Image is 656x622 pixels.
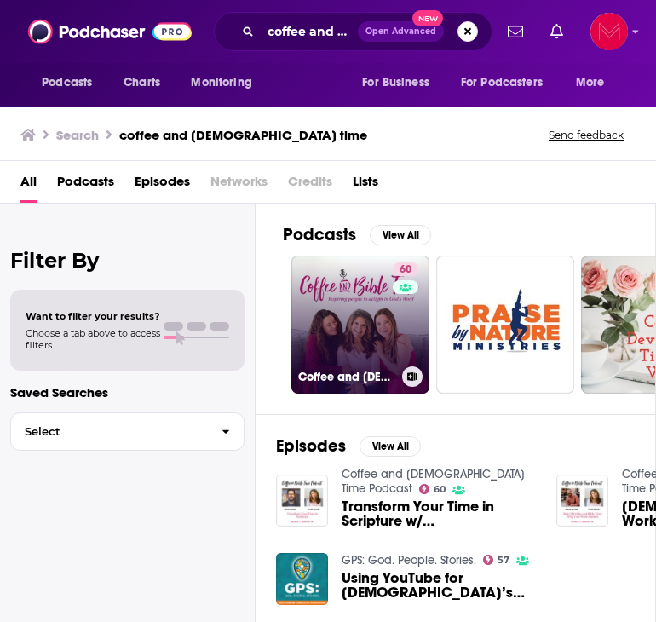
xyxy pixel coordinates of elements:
[276,475,328,527] img: Transform Your Time in Scripture w/ Philip Nation│Coffee & Bible Time
[283,224,431,245] a: PodcastsView All
[276,435,421,457] a: EpisodesView All
[26,327,160,351] span: Choose a tab above to access filters.
[564,66,626,99] button: open menu
[461,71,543,95] span: For Podcasters
[353,168,378,203] a: Lists
[498,556,509,564] span: 57
[590,13,628,50] button: Show profile menu
[291,256,429,394] a: 60Coffee and [DEMOGRAPHIC_DATA] Time Podcast
[135,168,190,203] a: Episodes
[112,66,170,99] a: Charts
[179,66,273,99] button: open menu
[576,71,605,95] span: More
[288,168,332,203] span: Credits
[119,127,367,143] h3: coffee and [DEMOGRAPHIC_DATA] time
[214,12,492,51] div: Search podcasts, credits, & more...
[358,21,444,42] button: Open AdvancedNew
[450,66,567,99] button: open menu
[342,467,525,496] a: Coffee and Bible Time Podcast
[20,168,37,203] a: All
[56,127,99,143] h3: Search
[400,262,411,279] span: 60
[342,571,536,600] span: Using YouTube for [DEMOGRAPHIC_DATA]’s Glory: Meet the Women Behind ‘Coffee & [DEMOGRAPHIC_DATA] ...
[393,262,418,276] a: 60
[342,499,536,528] a: Transform Your Time in Scripture w/ Philip Nation│Coffee & Bible Time
[30,66,114,99] button: open menu
[483,555,510,565] a: 57
[342,571,536,600] a: Using YouTube for God’s Glory: Meet the Women Behind ‘Coffee & Bible Time’
[191,71,251,95] span: Monitoring
[434,486,446,493] span: 60
[419,484,446,494] a: 60
[544,17,570,46] a: Show notifications dropdown
[370,225,431,245] button: View All
[124,71,160,95] span: Charts
[26,310,160,322] span: Want to filter your results?
[412,10,443,26] span: New
[276,553,328,605] img: Using YouTube for God’s Glory: Meet the Women Behind ‘Coffee & Bible Time’
[544,128,629,142] button: Send feedback
[10,248,245,273] h2: Filter By
[342,553,476,567] a: GPS: God. People. Stories.
[365,27,436,36] span: Open Advanced
[350,66,451,99] button: open menu
[42,71,92,95] span: Podcasts
[261,18,358,45] input: Search podcasts, credits, & more...
[57,168,114,203] a: Podcasts
[360,436,421,457] button: View All
[590,13,628,50] img: User Profile
[342,499,536,528] span: Transform Your Time in Scripture w/ [PERSON_NAME] Nation│Coffee & [DEMOGRAPHIC_DATA] Time
[590,13,628,50] span: Logged in as Pamelamcclure
[210,168,268,203] span: Networks
[10,384,245,400] p: Saved Searches
[283,224,356,245] h2: Podcasts
[11,426,208,437] span: Select
[556,475,608,527] img: Christians and Work - Why Your Secular Job Matters: Best Of Coffee & Bible Time w/ Jordan Raynor
[10,412,245,451] button: Select
[298,370,395,384] h3: Coffee and [DEMOGRAPHIC_DATA] Time Podcast
[501,17,530,46] a: Show notifications dropdown
[362,71,429,95] span: For Business
[28,15,192,48] img: Podchaser - Follow, Share and Rate Podcasts
[276,435,346,457] h2: Episodes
